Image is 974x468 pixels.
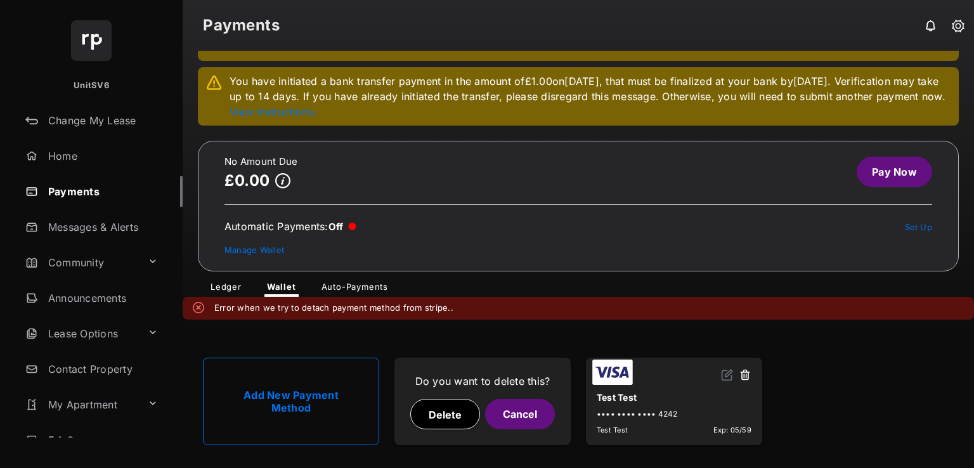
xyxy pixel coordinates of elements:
[224,157,297,167] h2: No Amount Due
[203,358,379,445] a: Add New Payment Method
[328,221,344,233] span: Off
[597,426,628,434] span: Test Test
[597,409,751,419] div: •••• •••• •••• 4242
[20,389,143,420] a: My Apartment
[230,74,952,119] p: You have initiated a bank transfer payment in the amount of £1.00 on [DATE] , that must be finali...
[410,399,480,429] button: Delete
[224,245,284,255] a: Manage Wallet
[257,282,306,297] a: Wallet
[200,282,252,297] a: Ledger
[405,374,560,389] p: Do you want to delete this?
[230,105,316,118] a: View Instructions.
[311,282,398,297] a: Auto-Payments
[20,318,143,349] a: Lease Options
[721,368,734,381] img: svg+xml;base64,PHN2ZyB2aWV3Qm94PSIwIDAgMjQgMjQiIHdpZHRoPSIxNiIgaGVpZ2h0PSIxNiIgZmlsbD0ibm9uZSIgeG...
[224,220,356,233] div: Automatic Payments :
[20,105,183,136] a: Change My Lease
[20,354,183,384] a: Contact Property
[20,425,183,455] a: F.A.Q.
[20,247,143,278] a: Community
[485,399,555,429] button: Cancel
[20,176,183,207] a: Payments
[20,283,183,313] a: Announcements
[74,79,109,92] p: UnitSV6
[20,212,183,242] a: Messages & Alerts
[597,387,751,408] div: Test Test
[214,302,453,315] em: Error when we try to detach payment method from stripe..
[713,426,751,434] span: Exp: 05/59
[905,222,933,232] a: Set Up
[224,172,270,189] p: £0.00
[20,141,183,171] a: Home
[71,20,112,61] img: svg+xml;base64,PHN2ZyB4bWxucz0iaHR0cDovL3d3dy53My5vcmcvMjAwMC9zdmciIHdpZHRoPSI2NCIgaGVpZ2h0PSI2NC...
[203,18,280,33] strong: Payments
